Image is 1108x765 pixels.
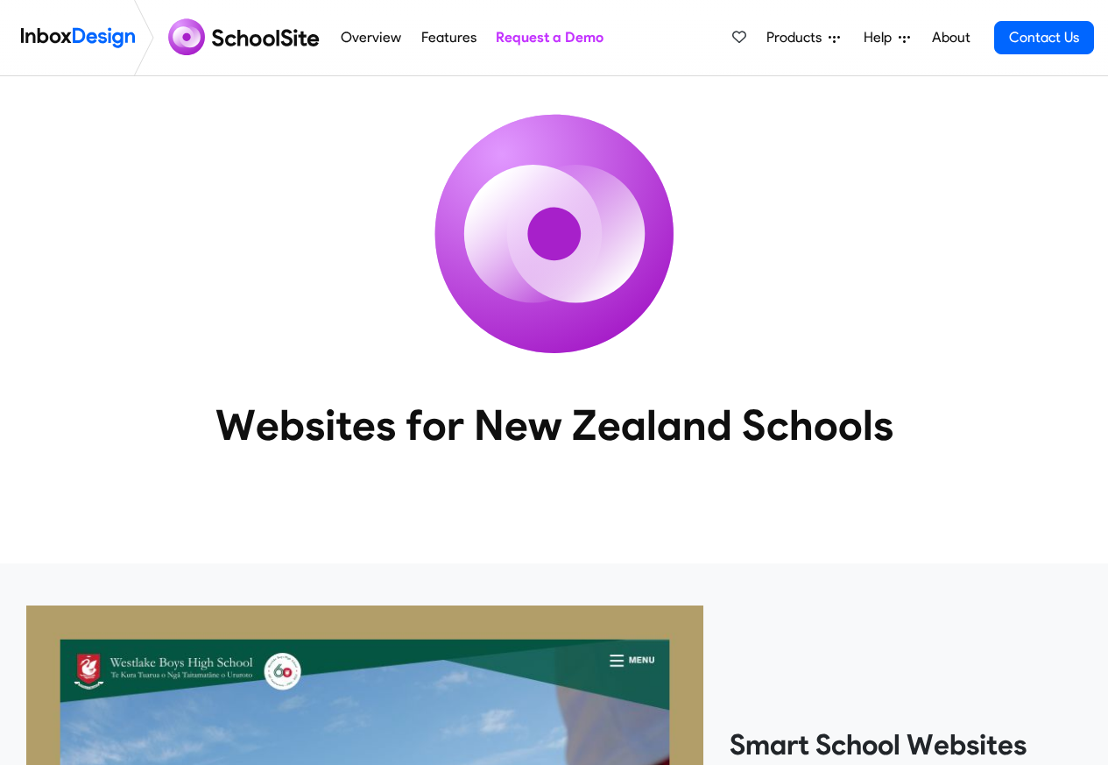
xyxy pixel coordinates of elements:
[759,20,847,55] a: Products
[397,76,712,392] img: icon_schoolsite.svg
[864,27,899,48] span: Help
[416,20,481,55] a: Features
[138,399,970,451] heading: Websites for New Zealand Schools
[336,20,406,55] a: Overview
[161,17,331,59] img: schoolsite logo
[730,727,1082,762] heading: Smart School Websites
[857,20,917,55] a: Help
[490,20,608,55] a: Request a Demo
[766,27,829,48] span: Products
[927,20,975,55] a: About
[994,21,1094,54] a: Contact Us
